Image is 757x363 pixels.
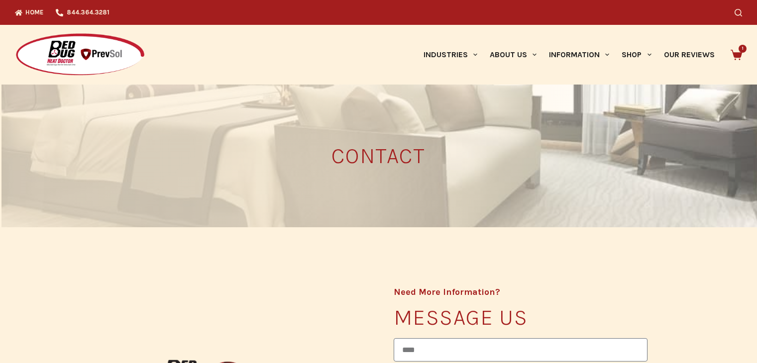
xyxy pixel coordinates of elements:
nav: Primary [417,25,721,85]
span: 1 [739,45,747,53]
h3: Message us [394,306,648,328]
a: About Us [483,25,542,85]
a: Information [543,25,616,85]
h4: Need More Information? [394,287,648,296]
a: Shop [616,25,657,85]
img: Prevsol/Bed Bug Heat Doctor [15,33,145,77]
h3: CONTACT [110,145,648,167]
a: Industries [417,25,483,85]
a: Our Reviews [657,25,721,85]
button: Search [735,9,742,16]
